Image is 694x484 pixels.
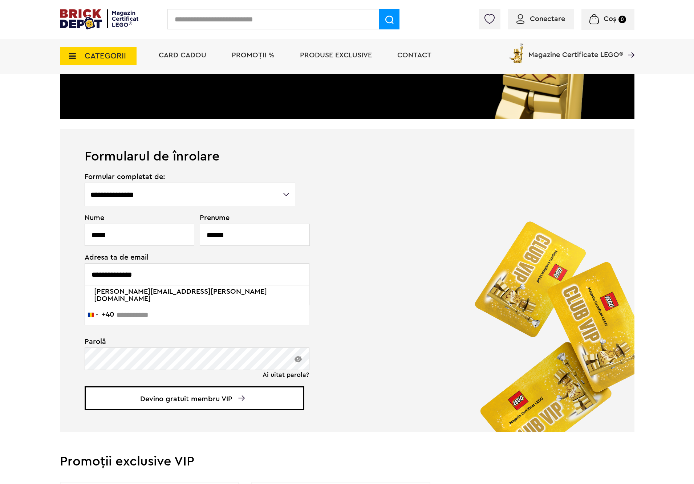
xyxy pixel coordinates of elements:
h1: Formularul de înrolare [60,129,634,163]
button: Selected country [85,304,114,325]
small: 0 [618,16,626,23]
a: Contact [397,52,431,59]
span: Coș [604,15,616,23]
a: Conectare [516,15,565,23]
span: Conectare [530,15,565,23]
span: Adresa ta de email [85,254,296,261]
a: PROMOȚII % [232,52,275,59]
img: vip_page_image [463,209,634,432]
a: Produse exclusive [300,52,372,59]
span: Nume [85,214,191,221]
li: [PERSON_NAME][EMAIL_ADDRESS][PERSON_NAME][DOMAIN_NAME] [92,285,303,305]
span: Devino gratuit membru VIP [85,386,304,410]
span: Parolă [85,338,296,345]
a: Ai uitat parola? [263,371,309,378]
a: Card Cadou [159,52,206,59]
img: Arrow%20-%20Down.svg [238,395,245,401]
span: CATEGORII [85,52,126,60]
div: +40 [102,311,114,318]
span: Prenume [200,214,296,221]
span: Formular completat de: [85,173,296,180]
h2: Promoții exclusive VIP [60,455,634,468]
span: Magazine Certificate LEGO® [528,42,623,58]
a: Magazine Certificate LEGO® [623,42,634,49]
